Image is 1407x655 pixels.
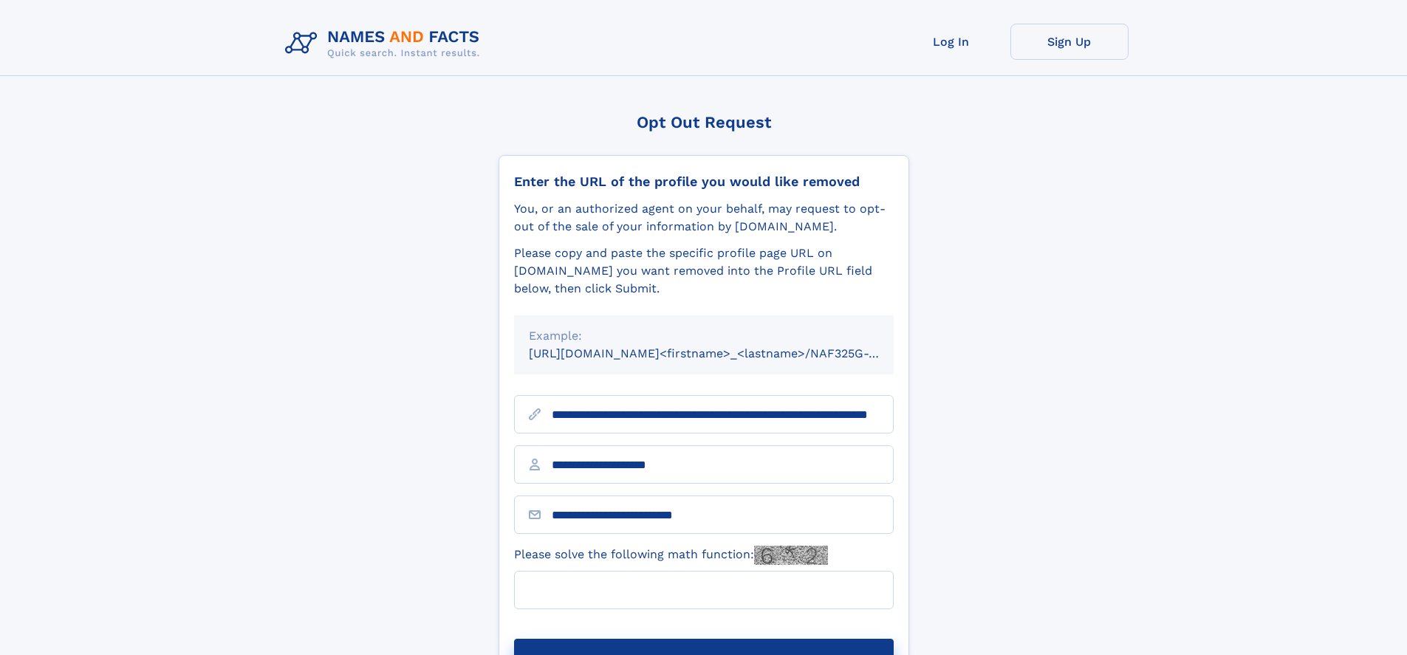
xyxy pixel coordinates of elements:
a: Sign Up [1010,24,1129,60]
div: Example: [529,327,879,345]
small: [URL][DOMAIN_NAME]<firstname>_<lastname>/NAF325G-xxxxxxxx [529,346,922,360]
img: Logo Names and Facts [279,24,492,64]
a: Log In [892,24,1010,60]
div: Enter the URL of the profile you would like removed [514,174,894,190]
div: Please copy and paste the specific profile page URL on [DOMAIN_NAME] you want removed into the Pr... [514,244,894,298]
div: Opt Out Request [499,113,909,131]
label: Please solve the following math function: [514,546,828,565]
div: You, or an authorized agent on your behalf, may request to opt-out of the sale of your informatio... [514,200,894,236]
